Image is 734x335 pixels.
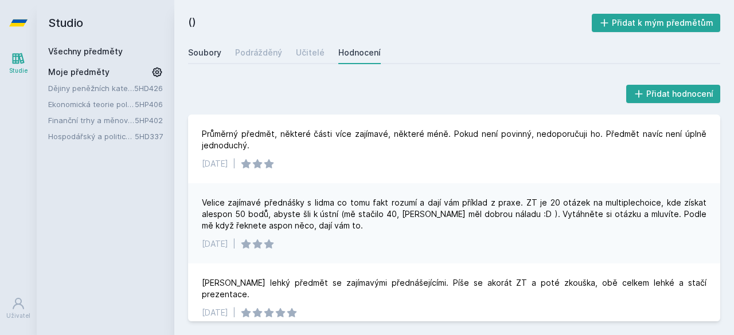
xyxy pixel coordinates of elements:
[202,198,709,230] font: Velice zajímavé přednášky s lidma co tomu fakt rozumí a dají vám příklad z praxe. ZT je 20 otázek...
[48,132,267,141] font: Hospodářský a politický vývoj Dálného východu ve 20. století
[612,18,713,27] font: Přidat k mým předmětům
[235,41,282,64] a: Podrážděný
[134,84,163,93] a: 5HD426
[202,239,228,249] font: [DATE]
[48,131,135,142] a: Hospodářský a politický vývoj Dálného východu ve 20. století
[48,16,83,30] font: Studio
[9,67,28,74] font: Studie
[135,132,163,141] a: 5HD337
[202,308,228,317] font: [DATE]
[626,85,721,103] button: Přidat hodnocení
[202,278,709,299] font: [PERSON_NAME] lehký předmět se zajímavými přednášejícími. Píše se akorát ZT a poté zkouška, obě c...
[233,308,236,317] font: |
[2,291,34,326] a: Uživatel
[646,89,713,98] font: Přidat hodnocení
[338,48,381,57] font: Hodnocení
[48,67,110,77] font: Moje předměty
[202,159,228,168] font: [DATE]
[48,100,142,109] font: Ekonomická teorie politiky
[233,159,236,168] font: |
[48,46,123,56] a: Všechny předměty
[235,48,282,57] font: Podrážděný
[296,41,325,64] a: Učitelé
[48,84,180,93] font: Dějiny peněžních kategorií a institucí
[592,14,721,32] button: Přidat k mým předmětům
[2,46,34,81] a: Studie
[135,100,163,109] a: 5HP406
[6,312,30,319] font: Uživatel
[188,41,221,64] a: Soubory
[338,41,381,64] a: Hodnocení
[48,116,161,125] font: Finanční trhy a měnová politika
[188,15,196,27] font: ()
[188,48,221,57] font: Soubory
[202,129,709,150] font: Průměrný předmět, některé části více zajímavé, některé méně. Pokud není povinný, nedoporučuji ho....
[296,48,325,57] font: Učitelé
[233,239,236,249] font: |
[48,115,135,126] a: Finanční trhy a měnová politika
[135,116,163,125] a: 5HP402
[48,82,134,94] a: Dějiny peněžních kategorií a institucí
[48,98,135,110] a: Ekonomická teorie politiky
